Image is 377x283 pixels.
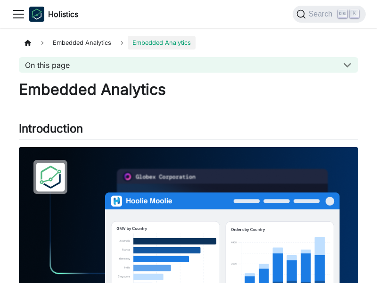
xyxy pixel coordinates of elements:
[306,10,338,18] span: Search
[19,80,358,99] h1: Embedded Analytics
[19,57,358,73] button: On this page
[48,8,78,20] b: Holistics
[350,9,359,18] kbd: K
[19,36,358,50] nav: Breadcrumbs
[293,6,366,23] button: Search (Ctrl+K)
[19,122,358,140] h2: Introduction
[11,7,25,21] button: Toggle navigation bar
[29,7,78,22] a: HolisticsHolistics
[19,36,37,50] a: Home page
[128,36,196,50] span: Embedded Analytics
[29,7,44,22] img: Holistics
[48,36,116,50] span: Embedded Analytics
